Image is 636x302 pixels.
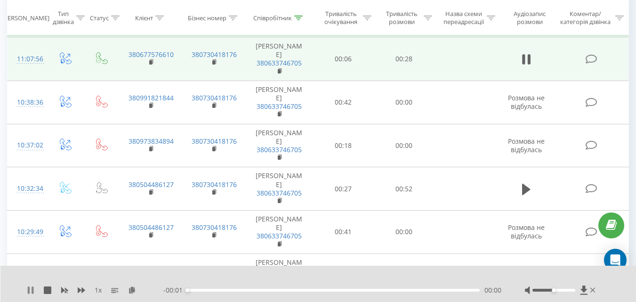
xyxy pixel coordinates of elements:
[192,223,237,232] a: 380730418176
[53,10,74,26] div: Тип дзвінка
[188,14,226,22] div: Бізнес номер
[558,10,613,26] div: Коментар/категорія дзвінка
[313,38,374,81] td: 00:06
[192,50,237,59] a: 380730418176
[245,38,313,81] td: [PERSON_NAME]
[245,124,313,167] td: [PERSON_NAME]
[313,167,374,211] td: 00:27
[257,102,302,111] a: 380633746705
[322,10,361,26] div: Тривалість очікування
[313,124,374,167] td: 00:18
[245,81,313,124] td: [PERSON_NAME]
[129,223,174,232] a: 380504486127
[257,188,302,197] a: 380633746705
[245,253,313,297] td: [PERSON_NAME]
[508,137,545,154] span: Розмова не відбулась
[17,223,37,241] div: 10:29:49
[604,249,627,271] div: Open Intercom Messenger
[506,10,554,26] div: Аудіозапис розмови
[253,14,292,22] div: Співробітник
[17,180,37,198] div: 10:32:34
[257,231,302,240] a: 380633746705
[257,145,302,154] a: 380633746705
[484,286,501,295] span: 00:00
[508,223,545,240] span: Розмова не відбулась
[163,286,187,295] span: - 00:01
[17,50,37,68] div: 11:07:56
[313,81,374,124] td: 00:42
[382,10,421,26] div: Тривалість розмови
[90,14,109,22] div: Статус
[374,38,435,81] td: 00:28
[374,81,435,124] td: 00:00
[192,93,237,102] a: 380730418176
[374,253,435,297] td: 00:00
[135,14,153,22] div: Клієнт
[374,124,435,167] td: 00:00
[374,167,435,211] td: 00:52
[129,50,174,59] a: 380677576610
[443,10,484,26] div: Назва схеми переадресації
[192,180,237,189] a: 380730418176
[313,253,374,297] td: 00:46
[129,93,174,102] a: 380991821844
[17,93,37,112] div: 10:38:36
[245,167,313,211] td: [PERSON_NAME]
[192,137,237,146] a: 380730418176
[2,14,49,22] div: [PERSON_NAME]
[508,93,545,111] span: Розмова не відбулась
[95,286,102,295] span: 1 x
[552,288,555,292] div: Accessibility label
[374,211,435,254] td: 00:00
[257,58,302,67] a: 380633746705
[129,180,174,189] a: 380504486127
[313,211,374,254] td: 00:41
[245,211,313,254] td: [PERSON_NAME]
[17,136,37,155] div: 10:37:02
[185,288,189,292] div: Accessibility label
[129,137,174,146] a: 380973834894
